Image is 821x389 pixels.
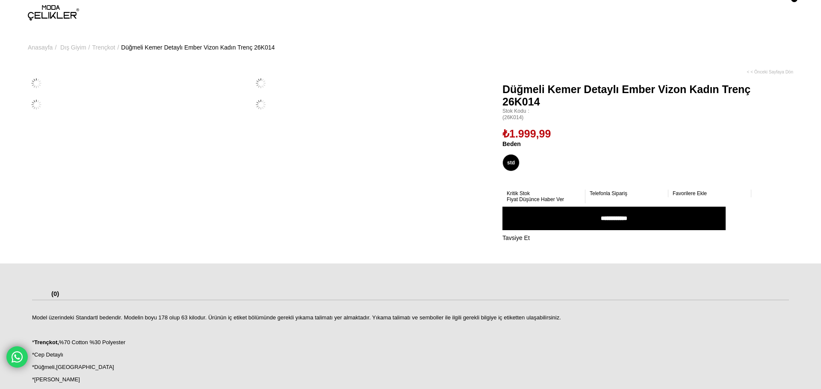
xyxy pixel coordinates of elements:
[502,140,751,148] span: Beden
[502,234,530,241] span: Tavsiye Et
[32,351,789,358] p: *Cep Detaylı
[92,26,115,69] a: Trençkot
[32,376,789,383] p: *[PERSON_NAME]
[507,196,581,202] a: Fiyat Düşünce Haber Ver
[502,108,751,121] span: (26K014)
[252,96,269,113] img: Ember trenç 26K014
[60,26,92,69] li: >
[507,190,581,196] a: Kritik Stok
[502,154,520,171] span: std
[51,290,59,300] a: (0)
[28,96,45,113] img: Ember trenç 26K014
[32,314,789,321] p: Model üzerindeki Standartl bedendir. Modelin boyu 178 olup 63 kilodur. Ürünün iç etiket bölümünde...
[32,339,789,346] p: * %70 Cotton %30 Polyester
[28,26,53,69] a: Anasayfa
[121,26,275,69] a: Düğmeli Kemer Detaylı Ember Vizon Kadın Trenç 26K014
[34,339,59,345] b: Trençkot,
[502,127,551,140] span: ₺1.999,99
[673,190,707,196] span: Favorilere Ekle
[502,83,751,108] span: Düğmeli Kemer Detaylı Ember Vizon Kadın Trenç 26K014
[507,190,530,196] span: Kritik Stok
[28,75,45,92] img: Ember trenç 26K014
[673,190,747,196] a: Favorilere Ekle
[590,190,627,196] span: Telefonla Sipariş
[502,108,751,114] span: Stok Kodu
[747,69,793,75] a: < < Önceki Sayfaya Dön
[28,26,59,69] li: >
[590,190,664,196] a: Telefonla Sipariş
[507,196,564,202] span: Fiyat Düşünce Haber Ver
[51,290,59,297] span: (0)
[60,26,86,69] a: Dış Giyim
[252,75,269,92] img: Ember trenç 26K014
[92,26,121,69] li: >
[32,364,789,371] p: *Düğmeli,[GEOGRAPHIC_DATA]
[28,5,79,20] img: logo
